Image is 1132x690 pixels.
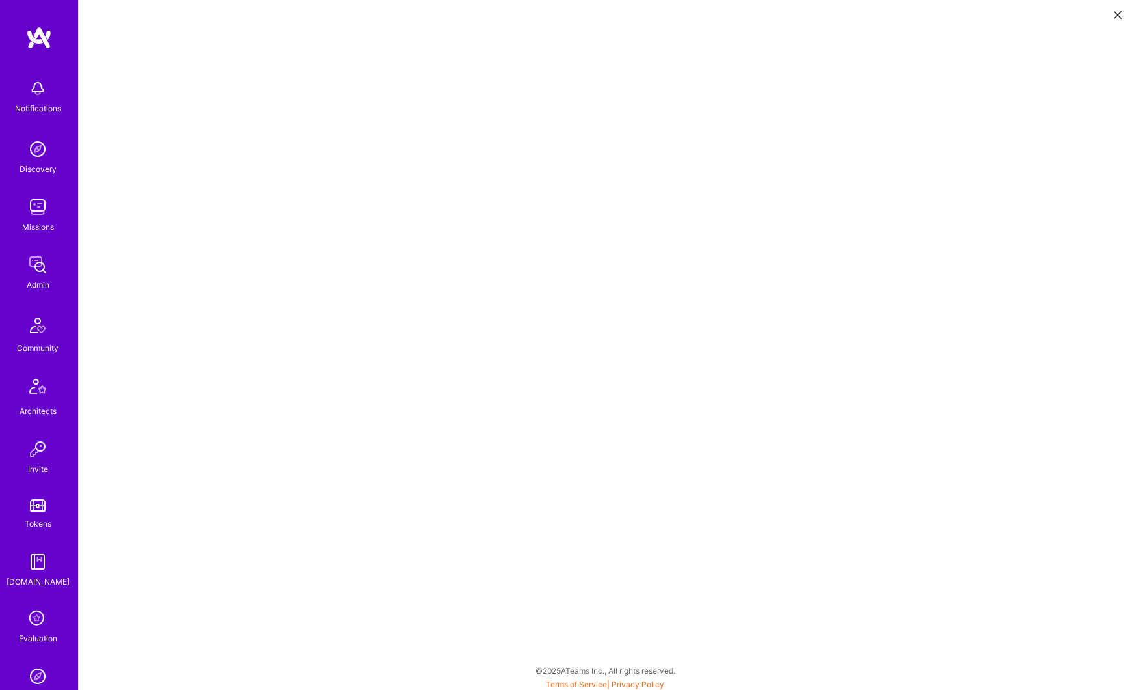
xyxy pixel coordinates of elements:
[17,341,59,355] div: Community
[1114,11,1122,19] i: icon Close
[25,517,51,531] div: Tokens
[28,462,48,476] div: Invite
[20,162,57,176] div: Discovery
[7,575,70,588] div: [DOMAIN_NAME]
[25,436,51,462] img: Invite
[25,194,51,220] img: teamwork
[27,278,49,292] div: Admin
[26,26,52,49] img: logo
[30,499,46,512] img: tokens
[15,102,61,115] div: Notifications
[25,549,51,575] img: guide book
[25,607,50,631] i: icon SelectionTeam
[25,76,51,102] img: bell
[19,631,57,645] div: Evaluation
[22,373,53,404] img: Architects
[20,404,57,418] div: Architects
[22,310,53,341] img: Community
[25,136,51,162] img: discovery
[25,663,51,689] img: Admin Search
[25,252,51,278] img: admin teamwork
[22,220,54,234] div: Missions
